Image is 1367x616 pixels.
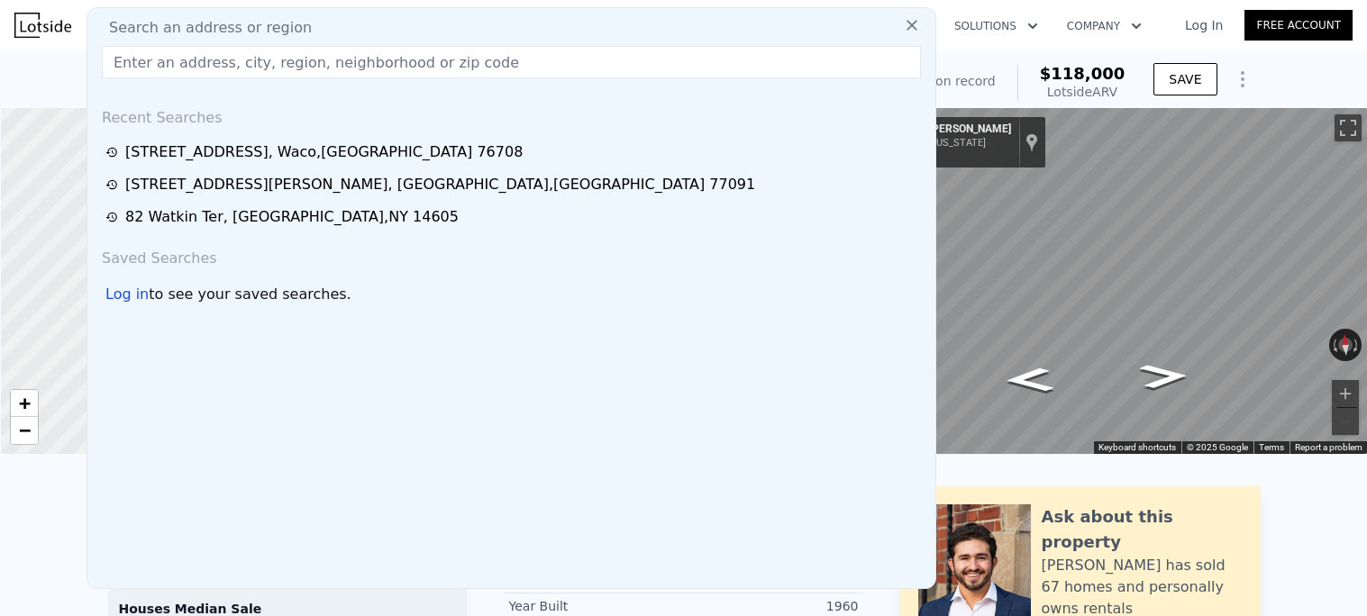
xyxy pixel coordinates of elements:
button: Rotate clockwise [1353,329,1362,361]
span: to see your saved searches. [149,284,351,305]
button: Reset the view [1337,328,1353,361]
button: Toggle fullscreen view [1335,114,1362,141]
button: Solutions [940,10,1053,42]
div: Recent Searches [95,93,928,136]
input: Enter an address, city, region, neighborhood or zip code [102,46,921,78]
a: Free Account [1244,10,1353,41]
button: SAVE [1153,63,1217,95]
span: + [19,392,31,414]
a: Report a problem [1295,442,1362,452]
span: © 2025 Google [1187,442,1248,452]
div: Log in [105,284,149,305]
div: Lotside ARV [1040,83,1125,101]
span: Search an address or region [95,17,312,39]
a: Terms (opens in new tab) [1259,442,1284,452]
div: [STREET_ADDRESS] , Waco , [GEOGRAPHIC_DATA] 76708 [125,141,523,163]
a: [STREET_ADDRESS][PERSON_NAME], [GEOGRAPHIC_DATA],[GEOGRAPHIC_DATA] 77091 [105,174,923,195]
div: [STREET_ADDRESS][PERSON_NAME] , [GEOGRAPHIC_DATA] , [GEOGRAPHIC_DATA] 77091 [125,174,755,195]
a: Log In [1163,16,1244,34]
a: Zoom out [11,417,38,444]
path: Go East, E Dewey Ave [1119,358,1209,394]
button: Company [1053,10,1156,42]
button: Keyboard shortcuts [1098,441,1176,454]
div: 82 Watkin Ter , [GEOGRAPHIC_DATA] , NY 14605 [125,206,459,228]
div: 1960 [684,597,859,615]
button: Rotate counterclockwise [1329,329,1339,361]
button: Zoom in [1332,380,1359,407]
path: Go West, E Dewey Ave [984,362,1074,398]
div: Saved Searches [95,233,928,276]
img: Lotside [14,13,71,38]
a: Zoom in [11,390,38,417]
div: Ask about this property [1042,504,1243,555]
a: 82 Watkin Ter, [GEOGRAPHIC_DATA],NY 14605 [105,206,923,228]
a: Show location on map [1025,132,1038,152]
button: Show Options [1225,61,1261,97]
div: Year Built [509,597,684,615]
button: Zoom out [1332,408,1359,435]
span: $118,000 [1040,64,1125,83]
span: − [19,419,31,441]
a: [STREET_ADDRESS], Waco,[GEOGRAPHIC_DATA] 76708 [105,141,923,163]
